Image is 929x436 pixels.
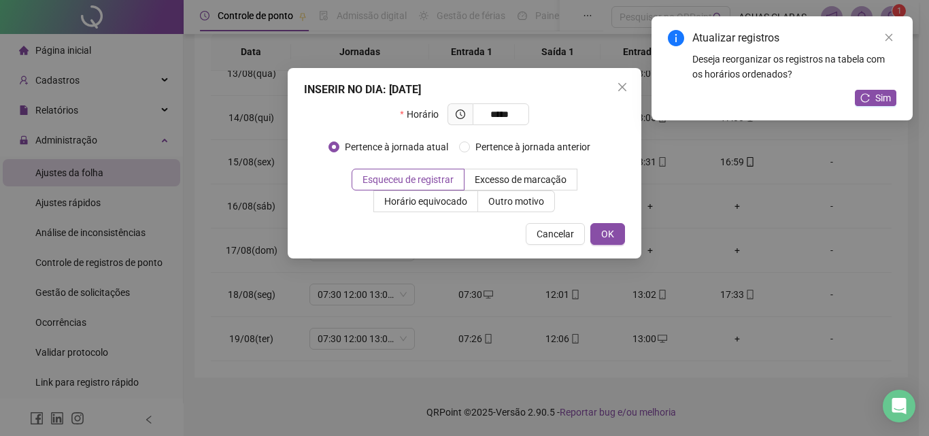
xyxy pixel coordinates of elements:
[475,174,567,185] span: Excesso de marcação
[400,103,447,125] label: Horário
[362,174,454,185] span: Esqueceu de registrar
[668,30,684,46] span: info-circle
[456,110,465,119] span: clock-circle
[339,139,454,154] span: Pertence à jornada atual
[692,30,896,46] div: Atualizar registros
[526,223,585,245] button: Cancelar
[883,390,915,422] div: Open Intercom Messenger
[881,30,896,45] a: Close
[470,139,596,154] span: Pertence à jornada anterior
[875,90,891,105] span: Sim
[537,227,574,241] span: Cancelar
[855,90,896,106] button: Sim
[590,223,625,245] button: OK
[384,196,467,207] span: Horário equivocado
[884,33,894,42] span: close
[601,227,614,241] span: OK
[488,196,544,207] span: Outro motivo
[617,82,628,93] span: close
[304,82,625,98] div: INSERIR NO DIA : [DATE]
[611,76,633,98] button: Close
[692,52,896,82] div: Deseja reorganizar os registros na tabela com os horários ordenados?
[860,93,870,103] span: reload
